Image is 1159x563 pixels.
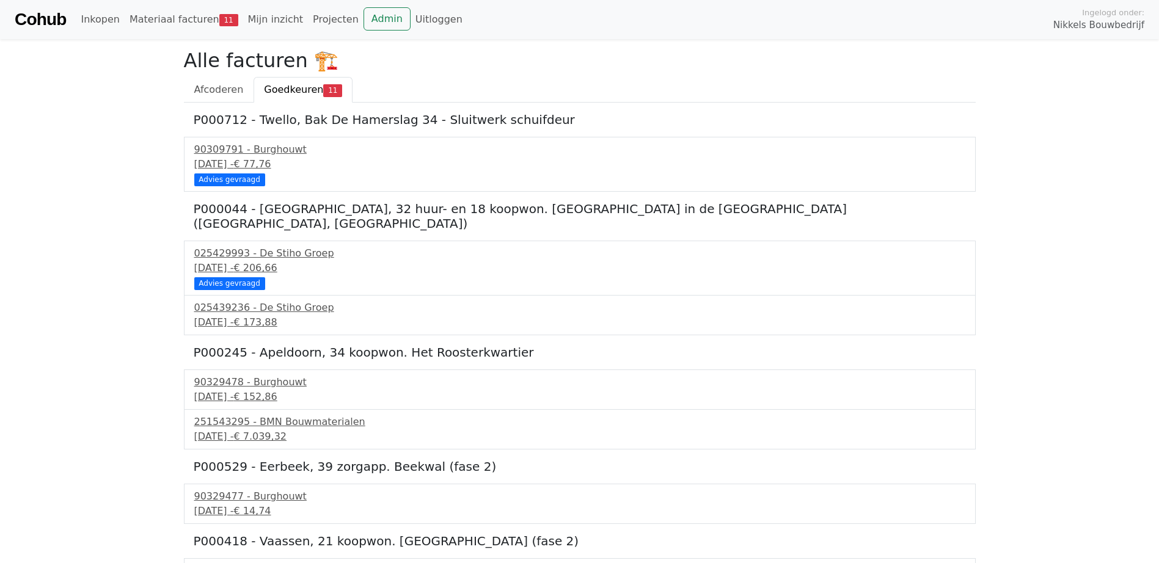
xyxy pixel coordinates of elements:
[194,142,965,184] a: 90309791 - Burghouwt[DATE] -€ 77,76 Advies gevraagd
[184,49,976,72] h2: Alle facturen 🏗️
[233,391,277,402] span: € 152,86
[194,534,966,548] h5: P000418 - Vaassen, 21 koopwon. [GEOGRAPHIC_DATA] (fase 2)
[194,142,965,157] div: 90309791 - Burghouwt
[194,415,965,429] div: 251543295 - BMN Bouwmaterialen
[15,5,66,34] a: Cohub
[194,459,966,474] h5: P000529 - Eerbeek, 39 zorgapp. Beekwal (fase 2)
[194,390,965,404] div: [DATE] -
[323,84,342,96] span: 11
[194,112,966,127] h5: P000712 - Twello, Bak De Hamerslag 34 - Sluitwerk schuifdeur
[411,7,467,32] a: Uitloggen
[233,430,287,442] span: € 7.039,32
[364,7,411,31] a: Admin
[219,14,238,26] span: 11
[194,202,966,231] h5: P000044 - [GEOGRAPHIC_DATA], 32 huur- en 18 koopwon. [GEOGRAPHIC_DATA] in de [GEOGRAPHIC_DATA] ([...
[194,157,965,172] div: [DATE] -
[194,277,265,289] div: Advies gevraagd
[308,7,364,32] a: Projecten
[194,504,965,518] div: [DATE] -
[194,345,966,360] h5: P000245 - Apeldoorn, 34 koopwon. Het Roosterkwartier
[194,300,965,330] a: 025439236 - De Stiho Groep[DATE] -€ 173,88
[194,375,965,404] a: 90329478 - Burghouwt[DATE] -€ 152,86
[194,261,965,275] div: [DATE] -
[233,158,271,170] span: € 77,76
[254,77,353,103] a: Goedkeuren11
[233,262,277,274] span: € 206,66
[194,429,965,444] div: [DATE] -
[194,375,965,390] div: 90329478 - Burghouwt
[194,84,244,95] span: Afcoderen
[264,84,323,95] span: Goedkeuren
[194,415,965,444] a: 251543295 - BMN Bouwmaterialen[DATE] -€ 7.039,32
[194,315,965,330] div: [DATE] -
[194,300,965,315] div: 025439236 - De Stiho Groep
[76,7,124,32] a: Inkopen
[194,246,965,288] a: 025429993 - De Stiho Groep[DATE] -€ 206,66 Advies gevraagd
[233,316,277,328] span: € 173,88
[243,7,309,32] a: Mijn inzicht
[194,173,265,186] div: Advies gevraagd
[194,246,965,261] div: 025429993 - De Stiho Groep
[1082,7,1144,18] span: Ingelogd onder:
[194,489,965,504] div: 90329477 - Burghouwt
[233,505,271,517] span: € 14,74
[184,77,254,103] a: Afcoderen
[1053,18,1144,32] span: Nikkels Bouwbedrijf
[125,7,243,32] a: Materiaal facturen11
[194,489,965,518] a: 90329477 - Burghouwt[DATE] -€ 14,74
